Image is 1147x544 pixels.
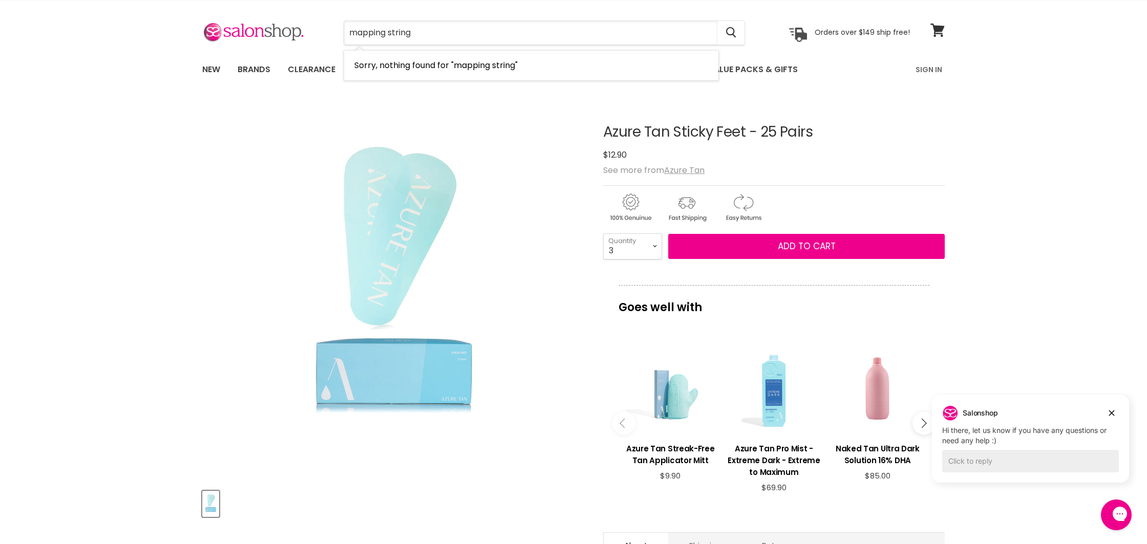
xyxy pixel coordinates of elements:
ul: Main menu [195,55,858,84]
a: New [195,59,228,80]
span: See more from [603,164,705,176]
span: Sorry, nothing found for "mapping string" [354,59,518,71]
a: View product:Azure Tan Pro Mist - Extreme Dark - Extreme to Maximum [727,435,820,483]
img: Azure Tan Sticky Feet - 25 Pairs [203,492,218,516]
a: View product:Azure Tan Streak-Free Tan Applicator Mitt [624,435,717,471]
h3: Azure Tan Pro Mist - Extreme Dark - Extreme to Maximum [727,443,820,478]
a: Clearance [280,59,343,80]
img: shipping.gif [660,192,714,223]
a: View product:Naked Tan Ultra Dark Solution 16% DHA [831,435,924,471]
div: Product thumbnails [201,488,586,517]
h3: Naked Tan Ultra Dark Solution 16% DHA [831,443,924,466]
img: genuine.gif [603,192,657,223]
button: Search [717,21,745,45]
nav: Main [189,55,958,84]
a: Brands [230,59,278,80]
span: $85.00 [865,470,890,481]
p: Goes well with [619,285,929,319]
a: Value Packs & Gifts [700,59,805,80]
div: Azure Tan Sticky Feet - 25 Pairs image. Click or Scroll to Zoom. [202,99,585,481]
select: Quantity [603,233,662,259]
button: Add to cart [668,234,945,259]
span: Add to cart [778,240,836,252]
h1: Azure Tan Sticky Feet - 25 Pairs [603,124,945,140]
button: Azure Tan Sticky Feet - 25 Pairs [202,491,219,517]
span: $9.90 [660,470,681,481]
form: Product [344,20,745,45]
a: Azure Tan [664,164,705,176]
li: No Results [344,51,718,80]
input: Search [344,21,717,45]
img: returns.gif [716,192,770,223]
span: $12.90 [603,149,627,161]
a: Sign In [909,59,948,80]
iframe: Gorgias live chat campaigns [924,393,1137,498]
iframe: Gorgias live chat messenger [1096,496,1137,534]
h3: Azure Tan Streak-Free Tan Applicator Mitt [624,443,717,466]
span: $69.90 [761,482,787,493]
p: Orders over $149 ship free! [815,28,910,37]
